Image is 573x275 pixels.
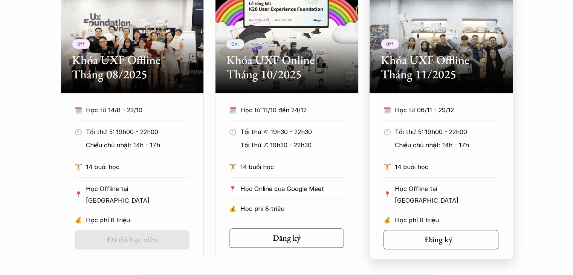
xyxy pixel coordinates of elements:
p: 💰 [384,214,391,226]
p: 🏋️ [384,161,391,173]
p: Học phí 8 triệu [240,203,344,214]
p: Học Online qua Google Meet [240,183,344,194]
p: 🗓️ [384,104,391,116]
p: 💰 [229,203,237,214]
p: 🗓️ [75,104,82,116]
p: 🕙 [75,126,82,137]
a: Đăng ký [229,228,344,248]
p: 💰 [75,214,82,226]
p: Onl [231,41,239,46]
p: 🕙 [384,126,391,137]
h5: Đăng ký [425,235,452,244]
p: Học từ 06/11 - 29/12 [395,104,484,116]
h2: Khóa UXF Offline Tháng 11/2025 [381,53,501,82]
p: 14 buổi học [395,161,498,173]
p: 📍 [229,185,237,192]
p: 📍 [384,191,391,198]
p: Học từ 14/8 - 23/10 [86,104,176,116]
p: Off [77,41,85,46]
p: Tối thứ 7: 19h30 - 22h30 [240,139,344,151]
p: 🗓️ [229,104,237,116]
p: 🏋️ [229,161,237,173]
h5: Đăng ký [273,233,301,243]
p: Chiều chủ nhật: 14h - 17h [86,139,189,151]
p: Tối thứ 5: 19h00 - 22h00 [86,126,189,137]
p: Off [386,41,394,46]
p: Học phí 8 triệu [86,214,189,226]
p: 🕙 [229,126,237,137]
h5: Đã đủ học viên [107,235,157,244]
p: Học Offline tại [GEOGRAPHIC_DATA] [86,183,189,206]
h2: Khóa UXF Offline Tháng 08/2025 [72,53,193,82]
p: Học từ 11/10 đến 24/12 [240,104,330,116]
p: Học phí 8 triệu [395,214,498,226]
p: 14 buổi học [240,161,344,173]
p: Tối thứ 5: 19h00 - 22h00 [395,126,498,137]
p: Tối thứ 4: 19h30 - 22h30 [240,126,344,137]
p: 14 buổi học [86,161,189,173]
a: Đăng ký [384,230,498,249]
h2: Khóa UXF Online Tháng 10/2025 [226,53,347,82]
p: 📍 [75,191,82,198]
p: 🏋️ [75,161,82,173]
p: Học Offline tại [GEOGRAPHIC_DATA] [395,183,498,206]
p: Chiều chủ nhật: 14h - 17h [395,139,498,151]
